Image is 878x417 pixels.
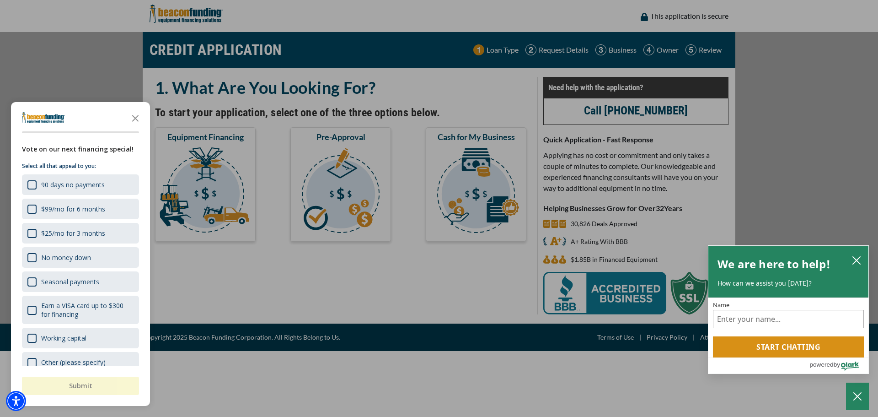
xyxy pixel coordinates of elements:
[713,310,864,328] input: Name
[11,102,150,406] div: Survey
[22,112,65,123] img: Company logo
[41,334,86,342] div: Working capital
[22,296,139,324] div: Earn a VISA card up to $300 for financing
[713,302,864,308] label: Name
[41,277,99,286] div: Seasonal payments
[22,162,139,171] p: Select all that appeal to you:
[41,180,105,189] div: 90 days no payments
[22,328,139,348] div: Working capital
[41,229,105,238] div: $25/mo for 3 months
[834,359,840,370] span: by
[41,301,134,319] div: Earn a VISA card up to $300 for financing
[22,199,139,219] div: $99/mo for 6 months
[713,336,864,357] button: Start chatting
[41,253,91,262] div: No money down
[708,245,869,374] div: olark chatbox
[41,358,106,367] div: Other (please specify)
[6,391,26,411] div: Accessibility Menu
[22,144,139,154] div: Vote on our next financing special!
[126,108,145,127] button: Close the survey
[717,279,859,288] p: How can we assist you [DATE]?
[809,358,868,374] a: Powered by Olark - open in a new tab
[717,255,830,273] h2: We are here to help!
[22,223,139,244] div: $25/mo for 3 months
[809,359,833,370] span: powered
[22,247,139,268] div: No money down
[41,205,105,213] div: $99/mo for 6 months
[846,383,869,410] button: Close Chatbox
[849,254,864,266] button: close chatbox
[22,271,139,292] div: Seasonal payments
[22,377,139,395] button: Submit
[22,174,139,195] div: 90 days no payments
[22,352,139,373] div: Other (please specify)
